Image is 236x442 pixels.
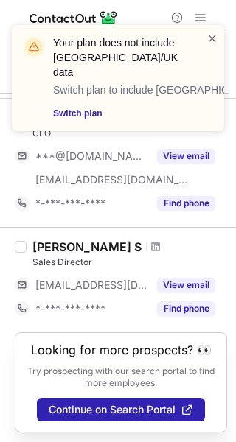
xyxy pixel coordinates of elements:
[157,301,215,316] button: Reveal Button
[32,256,227,269] div: Sales Director
[31,343,212,357] header: Looking for more prospects? 👀
[32,239,142,254] div: [PERSON_NAME] S
[157,278,215,292] button: Reveal Button
[53,106,189,121] a: Switch plan
[22,35,46,59] img: warning
[35,173,189,186] span: [EMAIL_ADDRESS][DOMAIN_NAME]
[29,9,118,27] img: ContactOut v5.3.10
[35,278,148,292] span: [EMAIL_ADDRESS][DOMAIN_NAME]
[37,398,205,421] button: Continue on Search Portal
[26,365,216,389] p: Try prospecting with our search portal to find more employees.
[49,404,176,415] span: Continue on Search Portal
[157,196,215,211] button: Reveal Button
[53,35,189,80] header: Your plan does not include [GEOGRAPHIC_DATA]/UK data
